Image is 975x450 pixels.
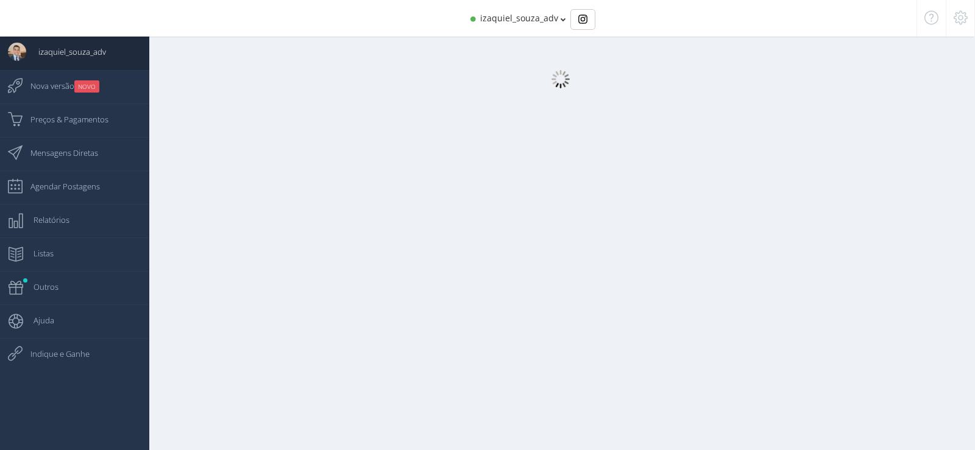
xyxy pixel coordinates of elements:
span: Agendar Postagens [18,171,100,202]
span: Nova versão [18,71,99,101]
span: Ajuda [21,305,54,336]
img: Instagram_simple_icon.svg [578,15,587,24]
img: loader.gif [551,70,570,88]
img: User Image [8,43,26,61]
span: Indique e Ganhe [18,339,90,369]
div: Basic example [570,9,595,30]
span: Listas [21,238,54,269]
span: izaquiel_souza_adv [480,12,558,24]
span: izaquiel_souza_adv [26,37,106,67]
span: Mensagens Diretas [18,138,98,168]
span: Preços & Pagamentos [18,104,108,135]
span: Outros [21,272,58,302]
small: NOVO [74,80,99,93]
span: Relatórios [21,205,69,235]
